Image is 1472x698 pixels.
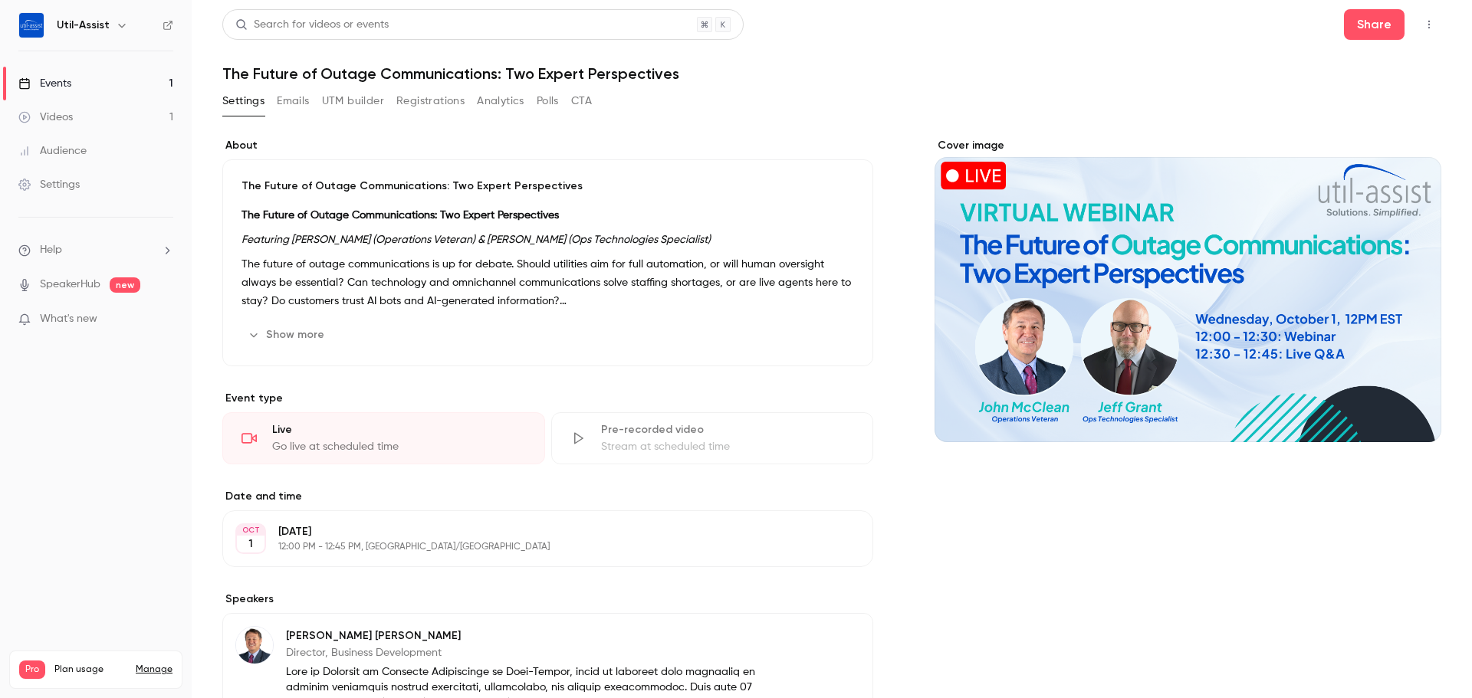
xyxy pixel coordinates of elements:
[57,18,110,33] h6: Util-Assist
[235,17,389,33] div: Search for videos or events
[222,89,264,113] button: Settings
[222,391,873,406] p: Event type
[222,591,873,607] label: Speakers
[396,89,465,113] button: Registrations
[222,64,1441,83] h1: The Future of Outage Communications: Two Expert Perspectives
[54,664,127,676] span: Plan usage
[136,664,172,676] a: Manage
[1344,9,1405,40] button: Share
[40,277,100,293] a: SpeakerHub
[935,138,1441,153] label: Cover image
[571,89,592,113] button: CTA
[155,313,173,326] iframe: Noticeable Trigger
[277,89,309,113] button: Emails
[18,76,71,91] div: Events
[222,138,873,153] label: About
[248,536,253,552] p: 1
[19,13,44,38] img: Util-Assist
[278,541,792,553] p: 12:00 PM - 12:45 PM, [GEOGRAPHIC_DATA]/[GEOGRAPHIC_DATA]
[237,525,264,536] div: OCT
[18,177,80,192] div: Settings
[551,412,874,464] div: Pre-recorded videoStream at scheduled time
[222,412,545,464] div: LiveGo live at scheduled time
[477,89,524,113] button: Analytics
[19,660,45,679] span: Pro
[272,422,526,437] div: Live
[18,143,87,159] div: Audience
[40,242,62,258] span: Help
[286,628,774,644] p: [PERSON_NAME] [PERSON_NAME]
[242,179,854,194] p: The Future of Outage Communications: Two Expert Perspectives
[601,439,855,454] div: Stream at scheduled time
[18,242,173,258] li: help-dropdown-opener
[278,524,792,539] p: [DATE]
[242,255,854,310] p: The future of outage communications is up for debate. Should utilities aim for full automation, o...
[537,89,559,113] button: Polls
[222,489,873,504] label: Date and time
[272,439,526,454] div: Go live at scheduled time
[286,645,774,660] p: Director, Business Development
[242,323,333,347] button: Show more
[18,110,73,125] div: Videos
[242,234,711,245] em: Featuring [PERSON_NAME] (Operations Veteran) & [PERSON_NAME] (Ops Technologies Specialist)
[236,627,273,664] img: John McClean
[935,138,1441,442] section: Cover image
[322,89,384,113] button: UTM builder
[242,210,559,221] strong: The Future of Outage Communications: Two Expert Perspectives
[40,311,97,327] span: What's new
[110,277,140,293] span: new
[601,422,855,437] div: Pre-recorded video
